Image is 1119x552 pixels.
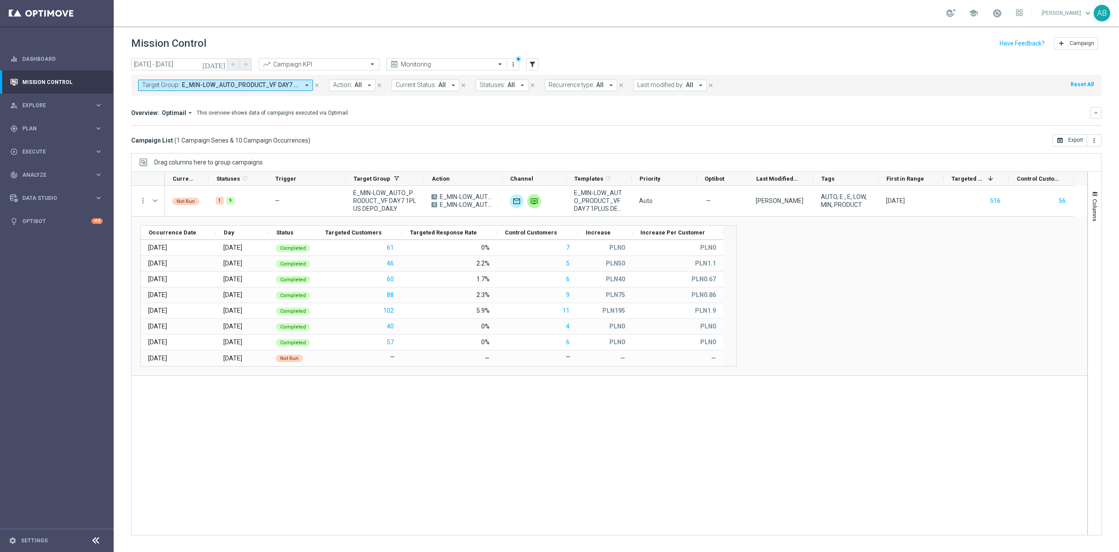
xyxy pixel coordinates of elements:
[94,124,103,133] i: keyboard_arrow_right
[226,197,234,205] div: 9
[1017,175,1059,182] span: Control Customers
[10,171,94,179] div: Analyze
[686,81,693,89] span: All
[280,261,306,267] span: Completed
[148,291,167,299] div: 06 Sep 2025
[526,58,539,70] button: filter_alt
[10,148,18,156] i: play_circle_outline
[695,259,716,267] p: PLN1.1
[481,244,490,252] div: 0%
[148,275,167,283] div: 05 Sep 2025
[545,80,617,91] button: Recurrence type: All arrow_drop_down
[410,229,477,236] span: Targeted Response Rate
[609,322,625,330] p: PLN0
[707,80,715,90] button: close
[10,171,18,179] i: track_changes
[173,175,194,182] span: Current Status
[528,80,536,90] button: close
[375,80,383,90] button: close
[177,199,195,204] span: Not Run
[528,60,536,68] i: filter_alt
[94,194,103,202] i: keyboard_arrow_right
[386,337,395,348] button: 57
[697,81,705,89] i: arrow_drop_down
[223,291,242,299] div: Saturday
[177,136,308,144] span: 1 Campaign Series & 10 Campaign Occurrences
[22,196,94,201] span: Data Studio
[382,305,395,316] button: 102
[1087,134,1102,147] button: more_vert
[695,307,716,314] p: PLN1.9
[314,82,320,88] i: close
[1090,107,1102,119] button: keyboard_arrow_down
[510,194,524,208] div: Optimail
[329,80,375,91] button: Action: All arrow_drop_down
[148,244,167,252] div: 03 Sep 2025
[1053,136,1102,143] multiple-options-button: Export to CSV
[259,58,379,70] ng-select: Campaign KPI
[386,258,395,269] button: 46
[313,80,321,90] button: close
[303,81,311,89] i: arrow_drop_down
[10,171,103,178] div: track_changes Analyze keyboard_arrow_right
[459,80,467,90] button: close
[476,275,490,283] div: 1.7%
[10,102,103,109] button: person_search Explore keyboard_arrow_right
[154,159,263,166] span: Drag columns here to group campaigns
[276,275,310,283] colored-tag: Completed
[131,37,206,50] h1: Mission Control
[386,274,395,285] button: 60
[617,80,625,90] button: close
[438,81,446,89] span: All
[10,101,18,109] i: person_search
[1058,40,1065,47] i: add
[952,175,984,182] span: Targeted Customers
[706,197,711,205] span: —
[308,136,310,144] span: )
[1041,7,1094,20] a: [PERSON_NAME]keyboard_arrow_down
[280,245,306,251] span: Completed
[606,291,625,299] p: PLN75
[94,147,103,156] i: keyboard_arrow_right
[197,109,348,117] div: This overview shows data of campaigns executed via Optimail
[223,244,242,252] div: Wednesday
[280,308,306,314] span: Completed
[154,159,263,166] div: Row Groups
[22,210,91,233] a: Optibot
[172,197,199,205] colored-tag: Not Run
[574,189,624,213] span: E_MIN-LOW_AUTO_PRODUCT_VF DAY7 1PLUS DEPO A_DAILY, E_MIN-LOW_AUTO_PRODUCT_VF DAY7 1PLUS DEPO B_DAILY
[586,229,611,236] span: Increase
[148,259,167,267] div: 04 Sep 2025
[9,537,17,545] i: settings
[476,259,490,267] div: 2.2%
[243,61,249,67] i: arrow_forward
[10,47,103,70] div: Dashboard
[480,81,505,89] span: Statuses:
[515,56,521,62] div: There are unsaved changes
[692,275,716,283] p: PLN0.67
[280,293,306,298] span: Completed
[481,338,490,346] div: 0%
[353,189,417,213] span: E_MIN-LOW_AUTO_PRODUCT_VF DAY7 1PLUS DEPO_DAILY
[606,259,625,267] p: PLN50
[10,125,103,132] div: gps_fixed Plan keyboard_arrow_right
[224,229,234,236] span: Day
[620,355,625,362] span: —
[131,109,159,117] h3: Overview:
[223,307,242,314] div: Sunday
[705,175,724,182] span: Optibot
[527,194,541,208] div: Private message
[618,82,624,88] i: close
[10,148,94,156] div: Execute
[711,355,716,362] span: —
[94,171,103,179] i: keyboard_arrow_right
[700,338,716,346] p: PLN0
[1094,5,1110,21] div: AB
[201,58,227,71] button: [DATE]
[276,229,293,236] span: Status
[325,229,382,236] span: Targeted Customers
[10,148,103,155] button: play_circle_outline Execute keyboard_arrow_right
[276,307,310,315] colored-tag: Completed
[10,218,103,225] button: lightbulb Optibot +10
[91,218,103,224] div: +10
